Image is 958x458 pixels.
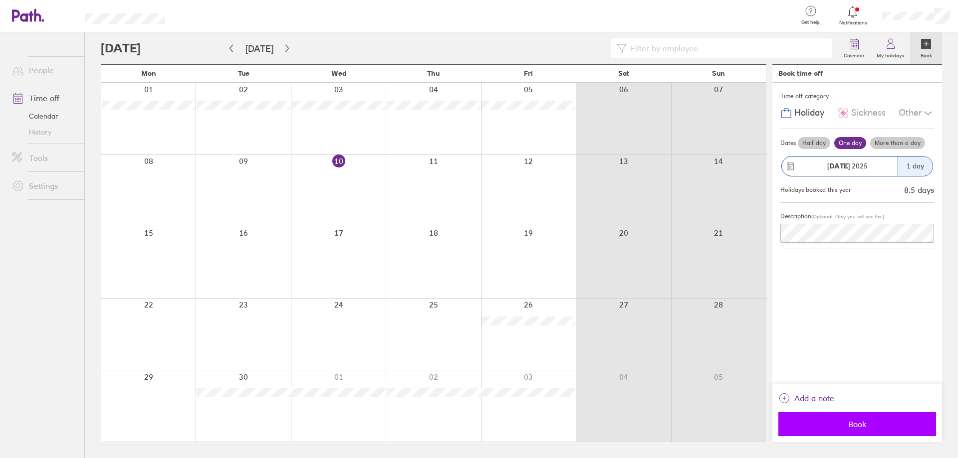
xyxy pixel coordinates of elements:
[627,39,826,58] input: Filter by employee
[785,420,929,429] span: Book
[898,156,933,176] div: 1 day
[427,69,440,77] span: Thu
[838,32,871,64] a: Calendar
[834,137,866,149] label: One day
[899,104,934,123] div: Other
[837,5,869,26] a: Notifications
[4,60,84,80] a: People
[838,50,871,59] label: Calendar
[4,124,84,140] a: History
[780,140,796,147] span: Dates
[871,32,910,64] a: My holidays
[4,108,84,124] a: Calendar
[524,69,533,77] span: Fri
[910,32,942,64] a: Book
[827,162,868,170] span: 2025
[712,69,725,77] span: Sun
[851,108,886,118] span: Sickness
[238,69,249,77] span: Tue
[780,212,811,220] span: Description
[780,151,934,181] button: [DATE] 20251 day
[4,176,84,196] a: Settings
[811,213,884,220] span: (Optional. Only you will see this)
[778,390,834,406] button: Add a note
[871,50,910,59] label: My holidays
[837,20,869,26] span: Notifications
[870,137,925,149] label: More than a day
[4,148,84,168] a: Tools
[780,89,934,104] div: Time off category
[904,185,934,194] div: 8.5 days
[798,137,830,149] label: Half day
[4,88,84,108] a: Time off
[778,69,823,77] div: Book time off
[794,19,827,25] span: Get help
[827,161,850,170] strong: [DATE]
[141,69,156,77] span: Mon
[331,69,346,77] span: Wed
[778,412,936,436] button: Book
[794,390,834,406] span: Add a note
[780,186,851,193] div: Holidays booked this year
[238,40,281,57] button: [DATE]
[915,50,938,59] label: Book
[794,108,824,118] span: Holiday
[618,69,629,77] span: Sat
